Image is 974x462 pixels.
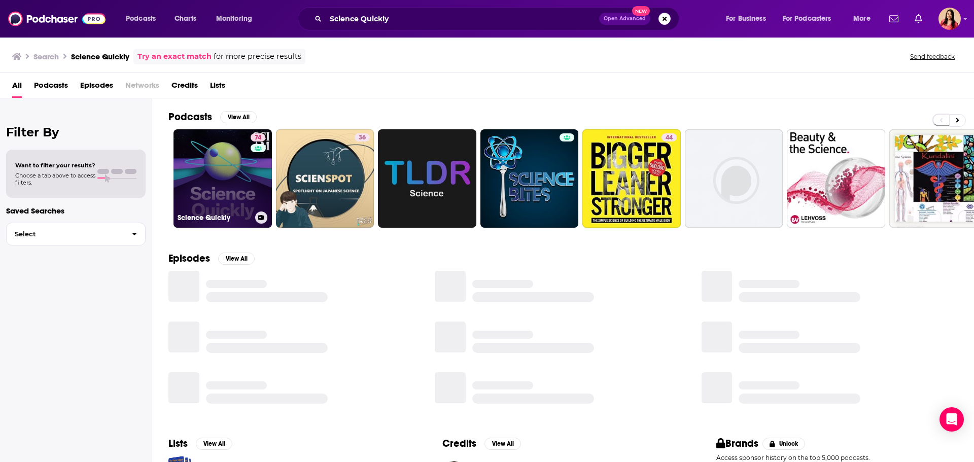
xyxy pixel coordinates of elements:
[716,437,758,450] h2: Brands
[15,172,95,186] span: Choose a tab above to access filters.
[126,12,156,26] span: Podcasts
[582,129,681,228] a: 44
[196,438,232,450] button: View All
[776,11,846,27] button: open menu
[632,6,650,16] span: New
[442,437,521,450] a: CreditsView All
[255,133,261,143] span: 74
[307,7,689,30] div: Search podcasts, credits, & more...
[6,206,146,216] p: Saved Searches
[15,162,95,169] span: Want to filter your results?
[6,223,146,245] button: Select
[168,437,188,450] h2: Lists
[168,111,212,123] h2: Podcasts
[719,11,779,27] button: open menu
[210,77,225,98] a: Lists
[218,253,255,265] button: View All
[220,111,257,123] button: View All
[175,12,196,26] span: Charts
[7,231,124,237] span: Select
[8,9,106,28] img: Podchaser - Follow, Share and Rate Podcasts
[716,454,958,461] p: Access sponsor history on the top 5,000 podcasts.
[12,77,22,98] a: All
[216,12,252,26] span: Monitoring
[355,133,370,141] a: 36
[168,252,210,265] h2: Episodes
[442,437,476,450] h2: Credits
[938,8,961,30] img: User Profile
[907,52,958,61] button: Send feedback
[940,407,964,432] div: Open Intercom Messenger
[885,10,902,27] a: Show notifications dropdown
[853,12,871,26] span: More
[599,13,650,25] button: Open AdvancedNew
[911,10,926,27] a: Show notifications dropdown
[359,133,366,143] span: 36
[938,8,961,30] span: Logged in as michelle.weinfurt
[762,438,806,450] button: Unlock
[168,252,255,265] a: EpisodesView All
[34,77,68,98] a: Podcasts
[662,133,677,141] a: 44
[783,12,831,26] span: For Podcasters
[173,129,272,228] a: 74Science Quickly
[251,133,265,141] a: 74
[119,11,169,27] button: open menu
[168,437,232,450] a: ListsView All
[604,16,646,21] span: Open Advanced
[938,8,961,30] button: Show profile menu
[6,125,146,139] h2: Filter By
[209,11,265,27] button: open menu
[137,51,212,62] a: Try an exact match
[214,51,301,62] span: for more precise results
[726,12,766,26] span: For Business
[846,11,883,27] button: open menu
[33,52,59,61] h3: Search
[168,11,202,27] a: Charts
[168,111,257,123] a: PodcastsView All
[484,438,521,450] button: View All
[276,129,374,228] a: 36
[80,77,113,98] a: Episodes
[326,11,599,27] input: Search podcasts, credits, & more...
[125,77,159,98] span: Networks
[666,133,673,143] span: 44
[71,52,129,61] h3: Science Quickly
[178,214,251,222] h3: Science Quickly
[171,77,198,98] a: Credits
